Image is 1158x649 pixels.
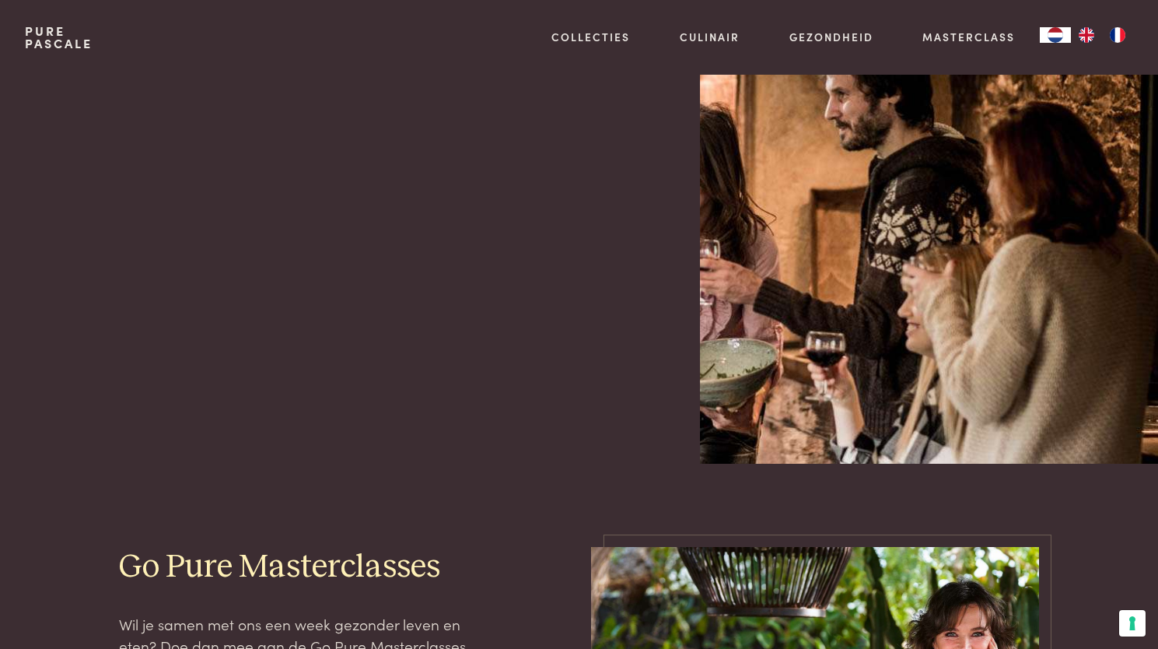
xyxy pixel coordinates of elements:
[789,29,873,45] a: Gezondheid
[680,29,740,45] a: Culinair
[1040,27,1133,43] aside: Language selected: Nederlands
[1040,27,1071,43] a: NL
[1119,610,1146,637] button: Uw voorkeuren voor toestemming voor trackingtechnologieën
[25,25,93,50] a: PurePascale
[1040,27,1071,43] div: Language
[1071,27,1133,43] ul: Language list
[119,547,472,588] h2: Go Pure Masterclasses
[551,29,630,45] a: Collecties
[1102,27,1133,43] a: FR
[922,29,1015,45] a: Masterclass
[1071,27,1102,43] a: EN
